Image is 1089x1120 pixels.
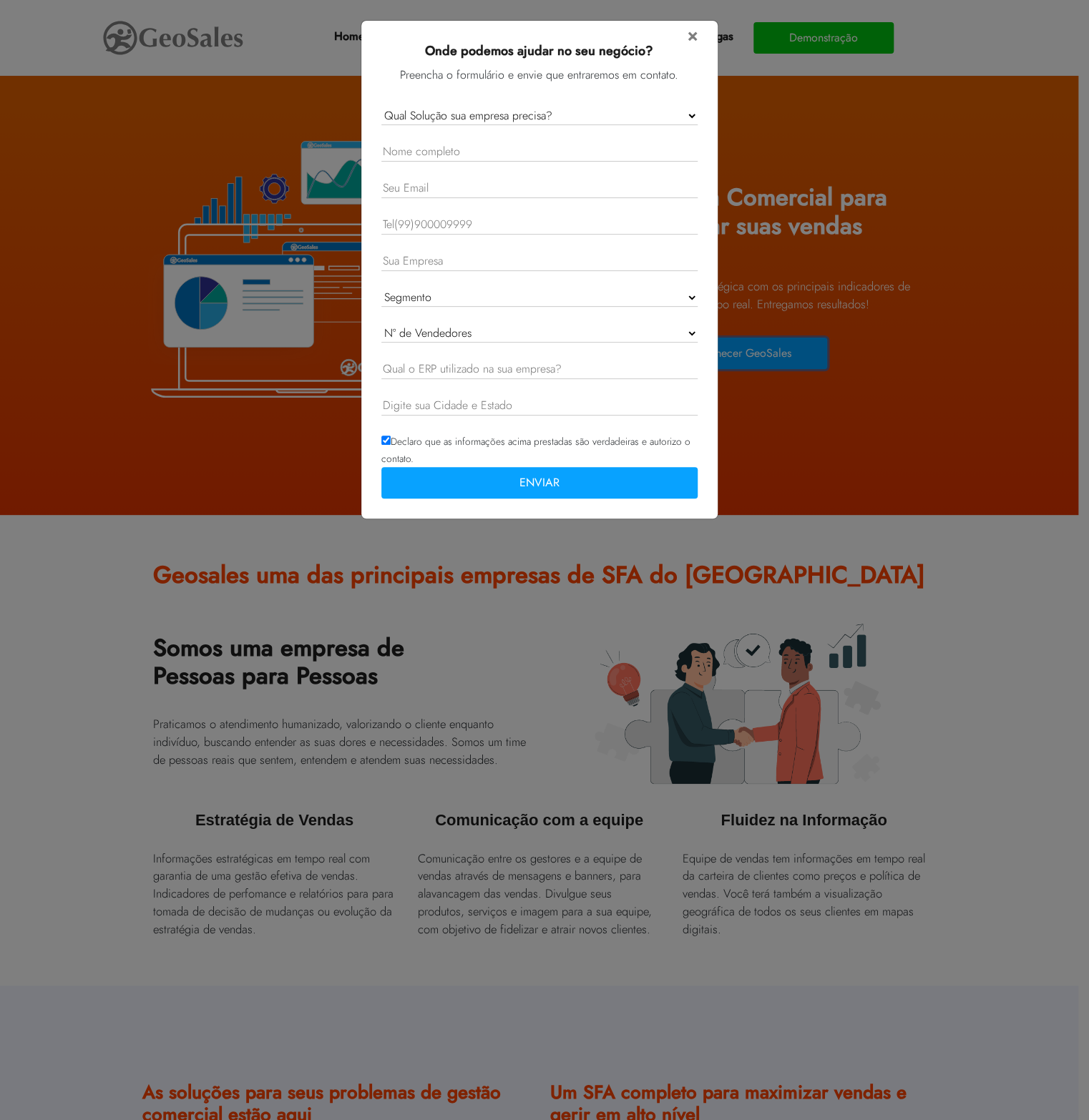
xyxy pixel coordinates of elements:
[688,22,698,47] span: ×
[381,434,698,492] small: Declaro que as informações acima prestadas são verdadeiras e autorizo o contato.
[381,360,698,379] input: Qual o ERP utilizado na sua empresa?
[381,179,698,198] input: Seu Email
[381,142,698,162] input: Nome completo
[381,467,698,498] button: ENVIAR
[381,215,698,235] input: Tel(99)900009999
[425,41,653,60] b: Onde podemos ajudar no seu negócio?
[381,252,698,271] input: Sua Empresa
[381,396,698,416] input: Digite sua Cidade e Estado
[688,26,698,44] button: Close
[400,67,678,84] label: Preencha o formulário e envie que entraremos em contato.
